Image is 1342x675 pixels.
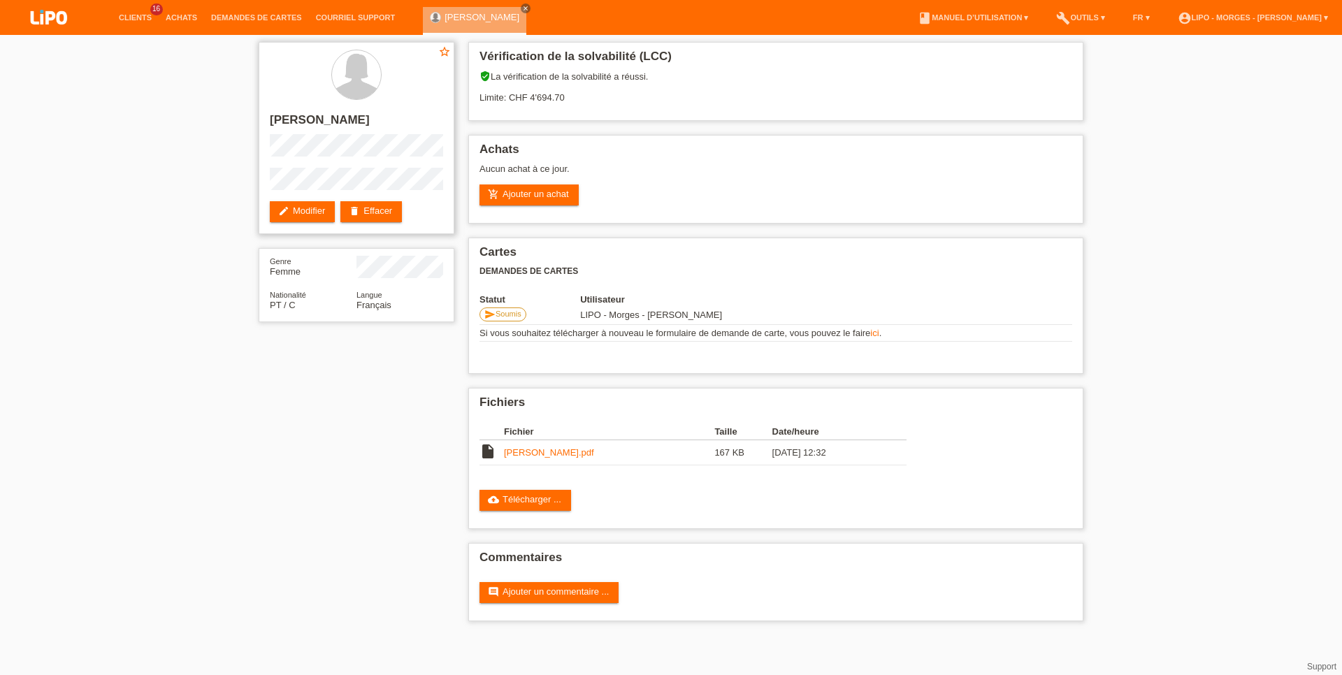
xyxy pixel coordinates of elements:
span: Nationalité [270,291,306,299]
h2: Achats [479,143,1072,164]
a: [PERSON_NAME] [445,12,519,22]
h2: Vérification de la solvabilité (LCC) [479,50,1072,71]
a: Support [1307,662,1336,672]
h3: Demandes de cartes [479,266,1072,277]
i: send [484,309,496,320]
th: Statut [479,294,580,305]
a: Achats [159,13,204,22]
a: Courriel Support [309,13,402,22]
i: cloud_upload [488,494,499,505]
i: edit [278,205,289,217]
span: Portugal / C / 06.05.2017 [270,300,296,310]
i: account_circle [1178,11,1192,25]
i: book [918,11,932,25]
i: insert_drive_file [479,443,496,460]
span: Français [356,300,391,310]
a: commentAjouter un commentaire ... [479,582,619,603]
a: cloud_uploadTélécharger ... [479,490,571,511]
th: Fichier [504,423,714,440]
a: LIPO pay [14,29,84,39]
th: Taille [714,423,772,440]
th: Utilisateur [580,294,817,305]
a: star_border [438,45,451,60]
i: comment [488,586,499,597]
td: [DATE] 12:32 [772,440,887,465]
span: 30.08.2025 [580,310,722,320]
a: buildOutils ▾ [1049,13,1111,22]
span: Soumis [496,310,521,318]
span: Langue [356,291,382,299]
th: Date/heure [772,423,887,440]
a: account_circleLIPO - Morges - [PERSON_NAME] ▾ [1171,13,1335,22]
i: delete [349,205,360,217]
a: Demandes de cartes [204,13,309,22]
span: Genre [270,257,291,266]
i: verified_user [479,71,491,82]
td: Si vous souhaitez télécharger à nouveau le formulaire de demande de carte, vous pouvez le faire . [479,325,1072,342]
i: build [1056,11,1070,25]
h2: Fichiers [479,395,1072,416]
i: add_shopping_cart [488,189,499,200]
h2: [PERSON_NAME] [270,113,443,134]
div: Femme [270,256,356,277]
a: [PERSON_NAME].pdf [504,447,594,458]
a: Clients [112,13,159,22]
a: ici [870,328,879,338]
i: star_border [438,45,451,58]
div: Aucun achat à ce jour. [479,164,1072,184]
a: FR ▾ [1126,13,1157,22]
a: close [521,3,531,13]
a: deleteEffacer [340,201,402,222]
div: La vérification de la solvabilité a réussi. Limite: CHF 4'694.70 [479,71,1072,113]
a: bookManuel d’utilisation ▾ [911,13,1035,22]
h2: Commentaires [479,551,1072,572]
i: close [522,5,529,12]
a: editModifier [270,201,335,222]
h2: Cartes [479,245,1072,266]
span: 16 [150,3,163,15]
a: add_shopping_cartAjouter un achat [479,184,579,205]
td: 167 KB [714,440,772,465]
